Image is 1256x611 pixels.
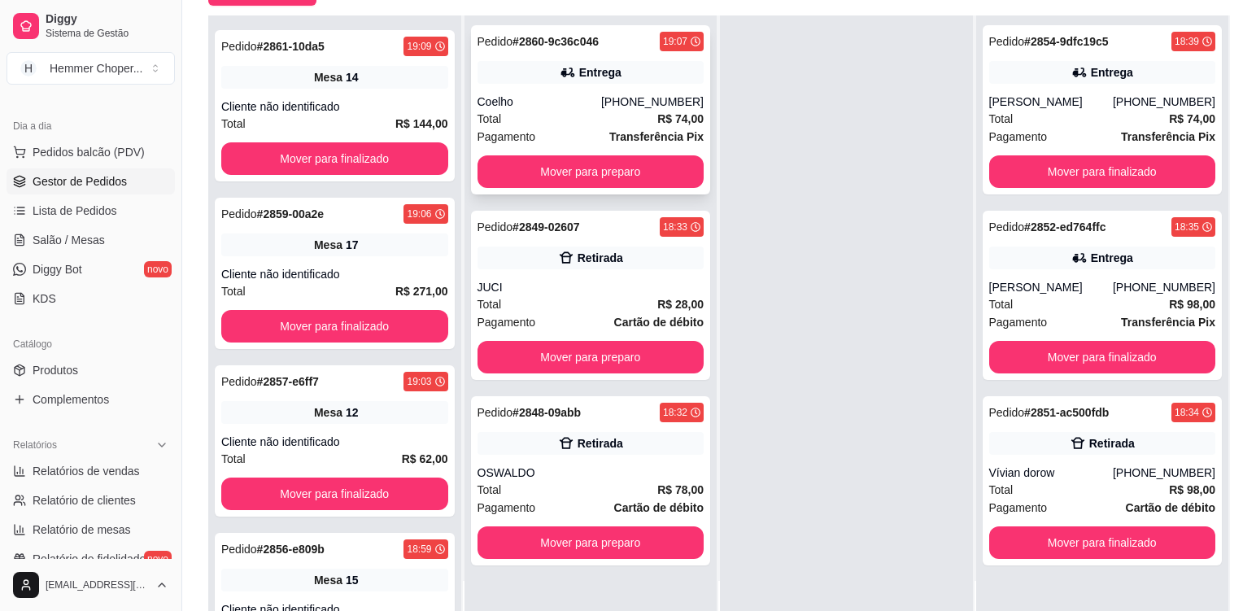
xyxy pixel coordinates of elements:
div: [PERSON_NAME] [989,94,1113,110]
div: 19:06 [407,207,431,220]
div: [PHONE_NUMBER] [1113,94,1215,110]
div: 18:33 [663,220,687,233]
div: [PHONE_NUMBER] [601,94,704,110]
span: Total [221,450,246,468]
span: Pagamento [989,499,1048,517]
strong: # 2857-e6ff7 [257,375,319,388]
strong: Cartão de débito [614,316,704,329]
a: Relatórios de vendas [7,458,175,484]
button: Mover para preparo [478,526,704,559]
button: Mover para preparo [478,155,704,188]
div: Entrega [1091,250,1133,266]
span: Relatório de mesas [33,522,131,538]
strong: R$ 98,00 [1169,298,1215,311]
button: Select a team [7,52,175,85]
strong: Cartão de débito [614,501,704,514]
span: Pedido [221,40,257,53]
span: Total [478,481,502,499]
span: Pedido [989,35,1025,48]
span: Total [989,110,1014,128]
strong: # 2860-9c36c046 [512,35,599,48]
strong: R$ 144,00 [395,117,448,130]
a: Gestor de Pedidos [7,168,175,194]
span: Pagamento [478,499,536,517]
span: Relatório de clientes [33,492,136,508]
button: Mover para finalizado [221,310,448,343]
span: Pedido [221,543,257,556]
div: Cliente não identificado [221,98,448,115]
a: Relatório de mesas [7,517,175,543]
a: Diggy Botnovo [7,256,175,282]
div: Retirada [578,250,623,266]
strong: R$ 78,00 [657,483,704,496]
div: [PHONE_NUMBER] [1113,279,1215,295]
span: Diggy Bot [33,261,82,277]
button: Mover para finalizado [989,341,1216,373]
div: 18:32 [663,406,687,419]
div: 14 [346,69,359,85]
strong: # 2859-00a2e [257,207,325,220]
div: Entrega [1091,64,1133,81]
span: Pedido [478,220,513,233]
button: [EMAIL_ADDRESS][DOMAIN_NAME] [7,565,175,604]
strong: # 2849-02607 [512,220,580,233]
div: Catálogo [7,331,175,357]
span: Pedido [478,35,513,48]
span: Pagamento [989,313,1048,331]
div: 19:09 [407,40,431,53]
span: Produtos [33,362,78,378]
div: Retirada [578,435,623,452]
div: 12 [346,404,359,421]
span: Complementos [33,391,109,408]
div: 19:03 [407,375,431,388]
div: Coelho [478,94,601,110]
div: Entrega [579,64,621,81]
strong: Cartão de débito [1126,501,1215,514]
strong: R$ 74,00 [657,112,704,125]
a: DiggySistema de Gestão [7,7,175,46]
span: Gestor de Pedidos [33,173,127,190]
div: Vívian dorow [989,465,1113,481]
span: Total [478,295,502,313]
div: Cliente não identificado [221,434,448,450]
div: 18:34 [1175,406,1199,419]
strong: R$ 62,00 [402,452,448,465]
div: [PHONE_NUMBER] [1113,465,1215,481]
span: Mesa [314,237,342,253]
span: Total [989,481,1014,499]
span: Mesa [314,404,342,421]
div: Cliente não identificado [221,266,448,282]
div: 18:35 [1175,220,1199,233]
a: KDS [7,286,175,312]
strong: # 2852-ed764ffc [1024,220,1106,233]
strong: # 2856-e809b [257,543,325,556]
div: JUCI [478,279,704,295]
span: Lista de Pedidos [33,203,117,219]
span: Total [221,282,246,300]
strong: # 2861-10da5 [257,40,325,53]
strong: R$ 28,00 [657,298,704,311]
div: 18:39 [1175,35,1199,48]
span: [EMAIL_ADDRESS][DOMAIN_NAME] [46,578,149,591]
span: Pagamento [478,128,536,146]
button: Pedidos balcão (PDV) [7,139,175,165]
span: H [20,60,37,76]
span: Pedido [989,220,1025,233]
strong: # 2854-9dfc19c5 [1024,35,1109,48]
div: 15 [346,572,359,588]
div: [PERSON_NAME] [989,279,1113,295]
div: Retirada [1089,435,1135,452]
div: OSWALDO [478,465,704,481]
a: Complementos [7,386,175,412]
strong: R$ 74,00 [1169,112,1215,125]
div: 19:07 [663,35,687,48]
span: Salão / Mesas [33,232,105,248]
span: Pedido [221,375,257,388]
button: Mover para finalizado [989,155,1216,188]
strong: Transferência Pix [1121,316,1215,329]
span: Relatórios [13,439,57,452]
span: Pedido [989,406,1025,419]
div: 17 [346,237,359,253]
span: Total [989,295,1014,313]
strong: Transferência Pix [1121,130,1215,143]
